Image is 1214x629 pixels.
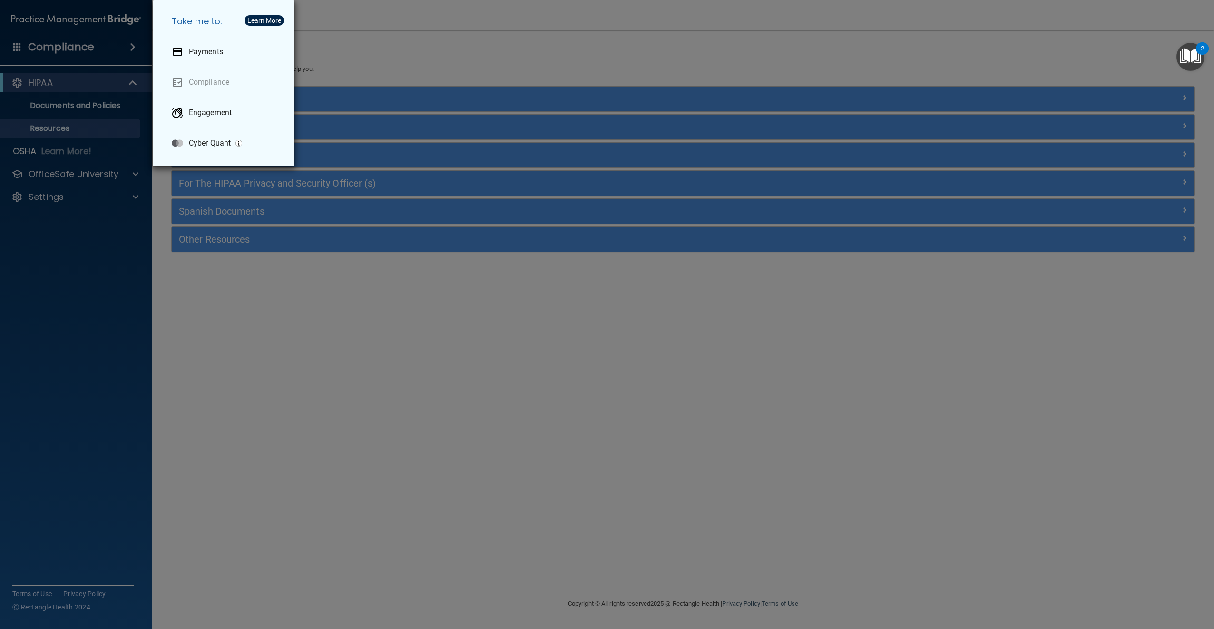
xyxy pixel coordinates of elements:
[1201,49,1204,61] div: 2
[247,17,281,24] div: Learn More
[245,15,284,26] button: Learn More
[1176,43,1204,71] button: Open Resource Center, 2 new notifications
[164,130,287,157] a: Cyber Quant
[189,138,231,148] p: Cyber Quant
[164,39,287,65] a: Payments
[189,47,223,57] p: Payments
[164,69,287,96] a: Compliance
[164,8,287,35] h5: Take me to:
[1166,563,1203,600] iframe: Drift Widget Chat Controller
[189,108,232,118] p: Engagement
[164,99,287,126] a: Engagement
